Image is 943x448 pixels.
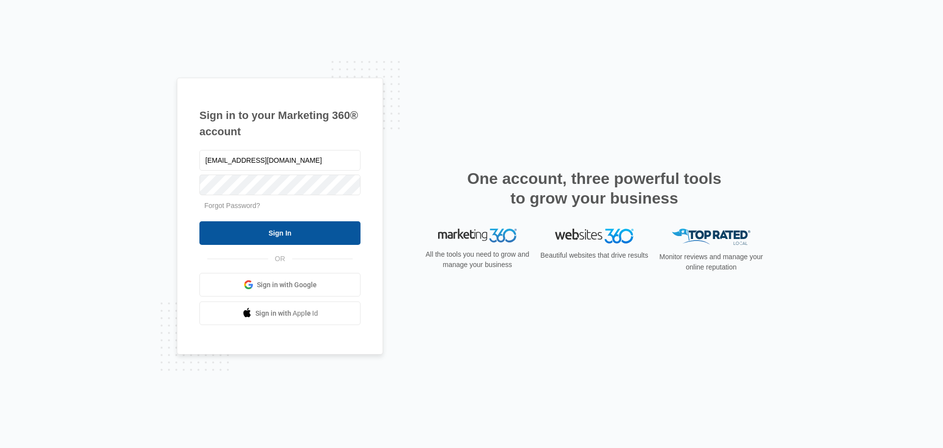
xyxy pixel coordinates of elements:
span: Sign in with Google [257,280,317,290]
input: Email [199,150,361,171]
a: Sign in with Apple Id [199,301,361,325]
a: Sign in with Google [199,273,361,297]
img: Websites 360 [555,229,634,243]
a: Forgot Password? [204,202,260,209]
img: Top Rated Local [672,229,750,245]
p: Monitor reviews and manage your online reputation [656,252,766,272]
span: Sign in with Apple Id [255,308,318,319]
span: OR [268,254,292,264]
h1: Sign in to your Marketing 360® account [199,107,361,140]
img: Marketing 360 [438,229,517,242]
h2: One account, three powerful tools to grow your business [464,169,724,208]
p: All the tools you need to grow and manage your business [422,249,532,270]
p: Beautiful websites that drive results [539,250,649,261]
input: Sign In [199,221,361,245]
